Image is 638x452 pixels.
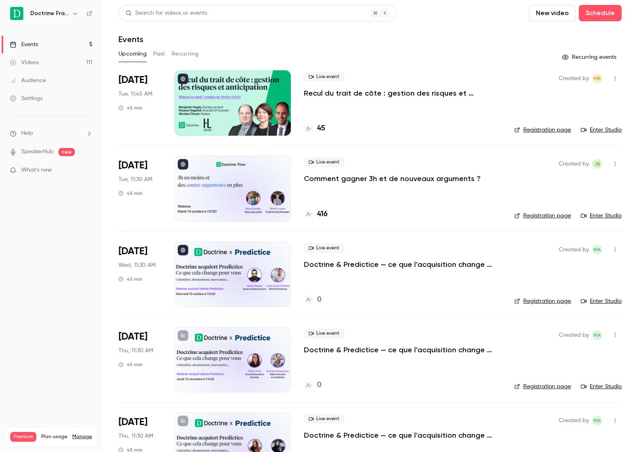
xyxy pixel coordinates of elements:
span: [DATE] [118,245,147,258]
span: Created by [559,159,589,169]
div: Oct 7 Tue, 11:45 AM (Europe/Paris) [118,70,161,136]
span: MA [593,330,601,340]
a: 0 [304,294,321,305]
span: Marie Agard [592,330,602,340]
span: Marguerite Rubin de Cervens [592,74,602,83]
span: [DATE] [118,159,147,172]
span: Thu, 11:30 AM [118,432,153,440]
a: Registration page [514,212,571,220]
a: 416 [304,209,328,220]
div: 45 min [118,190,143,197]
a: Enter Studio [581,126,622,134]
a: Comment gagner 3h et de nouveaux arguments ? [304,174,481,183]
span: MR [593,74,601,83]
img: Doctrine France [10,7,23,20]
a: Doctrine & Predictice — ce que l’acquisition change pour vous - Session 1 [304,260,501,269]
span: Live event [304,72,344,82]
a: Recul du trait de côte : gestion des risques et anticipation [304,88,501,98]
h4: 0 [317,294,321,305]
span: Live event [304,329,344,338]
a: Manage [72,434,92,440]
span: Help [21,129,33,138]
span: MA [593,245,601,255]
span: Live event [304,157,344,167]
span: Thu, 11:30 AM [118,347,153,355]
div: Oct 15 Wed, 11:30 AM (Europe/Paris) [118,242,161,307]
span: Live event [304,243,344,253]
a: Enter Studio [581,297,622,305]
div: Videos [10,58,39,67]
h1: Events [118,34,143,44]
span: Plan usage [41,434,67,440]
span: Live event [304,414,344,424]
span: Created by [559,416,589,425]
span: Created by [559,245,589,255]
span: Created by [559,330,589,340]
div: 45 min [118,276,143,282]
span: new [58,148,75,156]
div: Oct 14 Tue, 11:30 AM (Europe/Paris) [118,156,161,221]
div: Audience [10,76,46,85]
span: Premium [10,432,36,442]
span: Justine Burel [592,159,602,169]
div: Events [10,40,38,49]
span: MA [593,416,601,425]
span: [DATE] [118,74,147,87]
iframe: Noticeable Trigger [83,167,92,174]
span: Marie Agard [592,245,602,255]
div: Settings [10,94,42,103]
a: 45 [304,123,325,134]
span: What's new [21,166,52,175]
h6: Doctrine France [30,9,69,18]
a: Enter Studio [581,212,622,220]
li: help-dropdown-opener [10,129,92,138]
a: Doctrine & Predictice — ce que l’acquisition change pour vous - Session 3 [304,430,501,440]
div: Search for videos or events [125,9,207,18]
a: Registration page [514,383,571,391]
div: 45 min [118,361,143,368]
h4: 0 [317,380,321,391]
button: Past [153,47,165,60]
h4: 416 [317,209,328,220]
span: [DATE] [118,416,147,429]
span: Tue, 11:45 AM [118,90,152,98]
div: Nov 13 Thu, 11:30 AM (Europe/Paris) [118,327,161,392]
a: SpeakerHub [21,148,54,156]
button: Upcoming [118,47,147,60]
a: Enter Studio [581,383,622,391]
span: [DATE] [118,330,147,343]
span: Tue, 11:30 AM [118,175,152,183]
a: Doctrine & Predictice — ce que l’acquisition change pour vous - Session 2 [304,345,501,355]
span: Created by [559,74,589,83]
a: 0 [304,380,321,391]
button: New video [529,5,576,21]
button: Recurring events [558,51,622,64]
span: Wed, 11:30 AM [118,261,156,269]
span: Marie Agard [592,416,602,425]
a: Registration page [514,297,571,305]
a: Registration page [514,126,571,134]
button: Schedule [579,5,622,21]
div: 45 min [118,105,143,111]
h4: 45 [317,123,325,134]
span: JB [594,159,600,169]
button: Recurring [172,47,199,60]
